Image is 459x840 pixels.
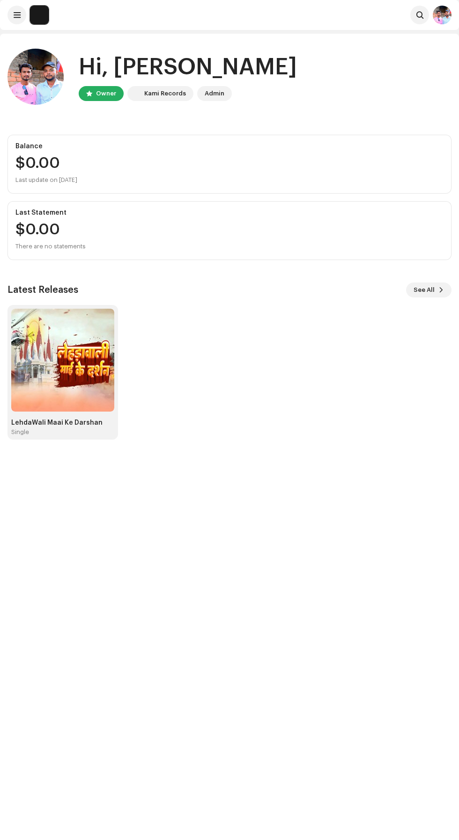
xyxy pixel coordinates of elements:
[7,282,78,297] h3: Latest Releases
[79,52,297,82] div: Hi, [PERSON_NAME]
[15,209,444,217] div: Last Statement
[11,419,114,427] div: LehdaWali Maai Ke Darshan
[144,88,186,99] div: Kami Records
[7,201,452,260] re-o-card-value: Last Statement
[15,241,86,252] div: There are no statements
[15,174,444,186] div: Last update on [DATE]
[406,282,452,297] button: See All
[129,88,141,99] img: 33004b37-325d-4a8b-b51f-c12e9b964943
[15,143,444,150] div: Balance
[414,281,435,299] span: See All
[7,135,452,194] re-o-card-value: Balance
[11,428,29,436] div: Single
[205,88,224,99] div: Admin
[11,309,114,412] img: beb6ff3e-16f2-4400-a779-b0ac8606fe34
[433,6,452,24] img: 49d36fc2-d3e2-4009-ae6a-238db7abc32f
[7,49,64,105] img: 49d36fc2-d3e2-4009-ae6a-238db7abc32f
[30,6,49,24] img: 33004b37-325d-4a8b-b51f-c12e9b964943
[96,88,116,99] div: Owner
